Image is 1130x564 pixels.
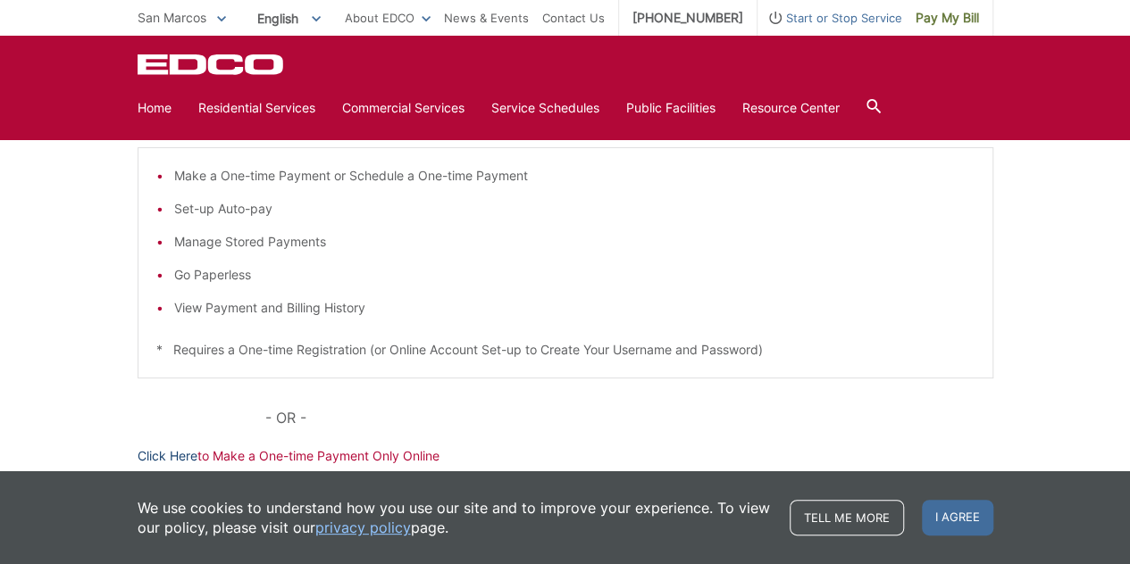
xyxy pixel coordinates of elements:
[244,4,334,33] span: English
[156,340,975,360] p: * Requires a One-time Registration (or Online Account Set-up to Create Your Username and Password)
[742,98,840,118] a: Resource Center
[138,54,286,75] a: EDCD logo. Return to the homepage.
[265,405,992,430] p: - OR -
[345,8,431,28] a: About EDCO
[342,98,465,118] a: Commercial Services
[138,98,172,118] a: Home
[138,10,206,25] span: San Marcos
[174,232,975,252] li: Manage Stored Payments
[790,500,904,535] a: Tell me more
[315,518,411,537] a: privacy policy
[198,98,315,118] a: Residential Services
[138,498,772,537] p: We use cookies to understand how you use our site and to improve your experience. To view our pol...
[138,446,993,466] p: to Make a One-time Payment Only Online
[916,8,979,28] span: Pay My Bill
[444,8,529,28] a: News & Events
[138,446,197,466] a: Click Here
[626,98,716,118] a: Public Facilities
[174,199,975,219] li: Set-up Auto-pay
[174,166,975,186] li: Make a One-time Payment or Schedule a One-time Payment
[491,98,599,118] a: Service Schedules
[174,298,975,318] li: View Payment and Billing History
[174,265,975,285] li: Go Paperless
[542,8,605,28] a: Contact Us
